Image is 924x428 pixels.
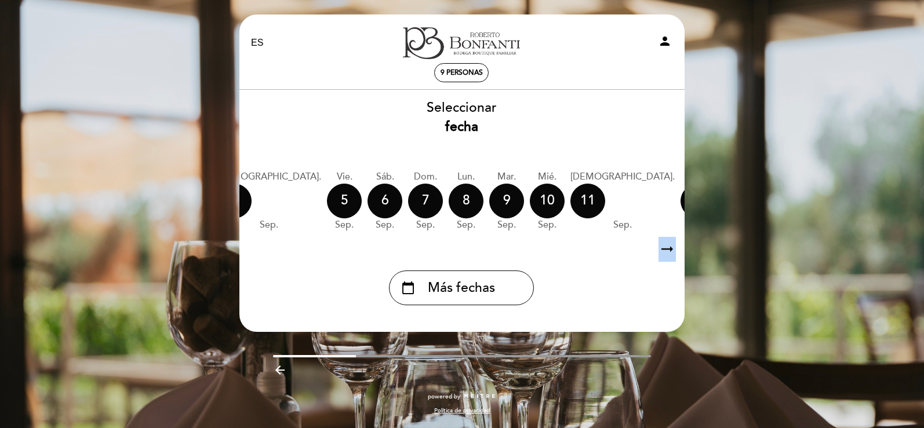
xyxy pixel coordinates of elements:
div: mar. [489,170,524,184]
div: 8 [449,184,483,218]
span: powered by [428,393,460,401]
div: sep. [368,218,402,232]
i: arrow_backward [273,363,287,377]
div: sep. [408,218,443,232]
div: [DEMOGRAPHIC_DATA]. [570,170,675,184]
div: sep. [530,218,565,232]
div: sep. [489,218,524,232]
span: 9 personas [441,68,483,77]
div: 9 [489,184,524,218]
span: Más fechas [428,279,495,298]
div: sep. [449,218,483,232]
div: 5 [327,184,362,218]
div: sep. [327,218,362,232]
div: sep. [681,218,715,232]
img: MEITRE [463,394,496,400]
div: mié. [530,170,565,184]
div: 6 [368,184,402,218]
div: 7 [408,184,443,218]
i: person [658,34,672,48]
div: dom. [408,170,443,184]
div: 11 [570,184,605,218]
div: 12 [681,184,715,218]
b: fecha [445,119,478,135]
div: Seleccionar [238,98,685,137]
a: Restaurante y Eventos - Bodega [PERSON_NAME] [389,27,534,59]
i: arrow_right_alt [659,237,676,262]
div: lun. [449,170,483,184]
button: person [658,34,672,52]
div: sáb. [368,170,402,184]
a: Política de privacidad [434,407,490,415]
div: sep. [217,218,321,232]
div: 10 [530,184,565,218]
div: vie. [681,170,715,184]
div: [DEMOGRAPHIC_DATA]. [217,170,321,184]
a: powered by [428,393,496,401]
div: vie. [327,170,362,184]
i: calendar_today [401,278,415,298]
div: sep. [570,218,675,232]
